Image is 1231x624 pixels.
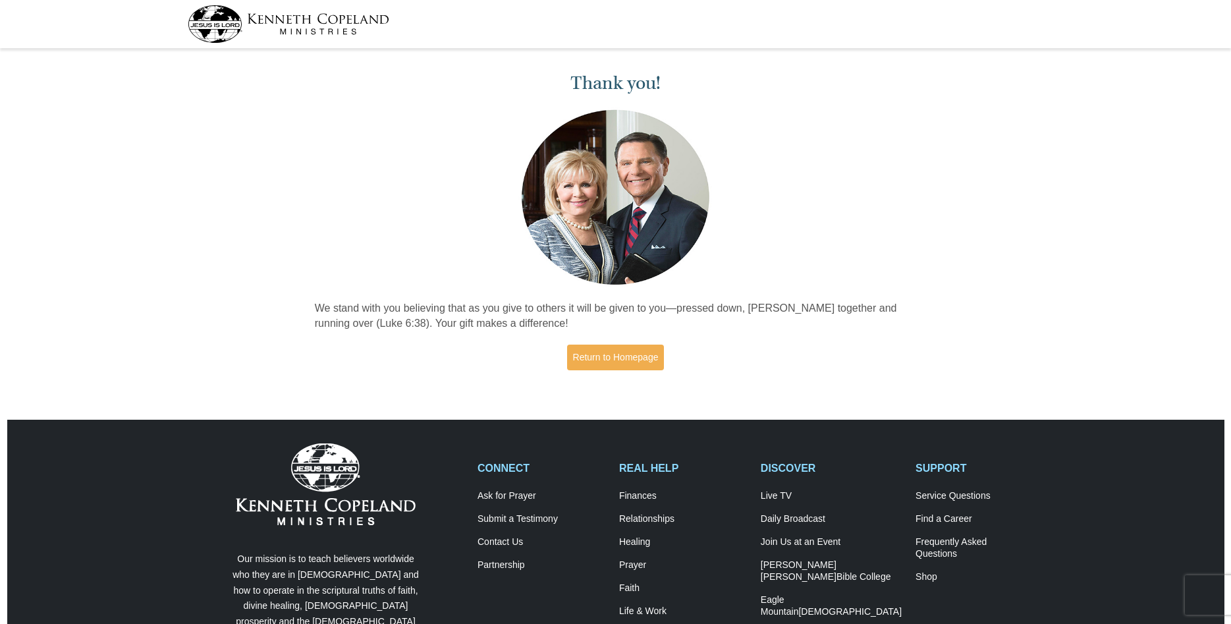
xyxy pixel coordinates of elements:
[916,462,1043,474] h2: SUPPORT
[478,559,605,571] a: Partnership
[478,513,605,525] a: Submit a Testimony
[478,490,605,502] a: Ask for Prayer
[761,490,902,502] a: Live TV
[188,5,389,43] img: kcm-header-logo.svg
[619,536,747,548] a: Healing
[518,107,713,288] img: Kenneth and Gloria
[619,490,747,502] a: Finances
[478,462,605,474] h2: CONNECT
[478,536,605,548] a: Contact Us
[798,606,902,617] span: [DEMOGRAPHIC_DATA]
[836,571,891,582] span: Bible College
[916,536,1043,560] a: Frequently AskedQuestions
[619,606,747,617] a: Life & Work
[315,301,917,331] p: We stand with you believing that as you give to others it will be given to you—pressed down, [PER...
[761,513,902,525] a: Daily Broadcast
[916,571,1043,583] a: Shop
[619,582,747,594] a: Faith
[916,513,1043,525] a: Find a Career
[619,559,747,571] a: Prayer
[916,490,1043,502] a: Service Questions
[619,462,747,474] h2: REAL HELP
[236,443,416,525] img: Kenneth Copeland Ministries
[315,72,917,94] h1: Thank you!
[761,594,902,618] a: Eagle Mountain[DEMOGRAPHIC_DATA]
[761,536,902,548] a: Join Us at an Event
[761,559,902,583] a: [PERSON_NAME] [PERSON_NAME]Bible College
[761,462,902,474] h2: DISCOVER
[567,345,665,370] a: Return to Homepage
[619,513,747,525] a: Relationships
